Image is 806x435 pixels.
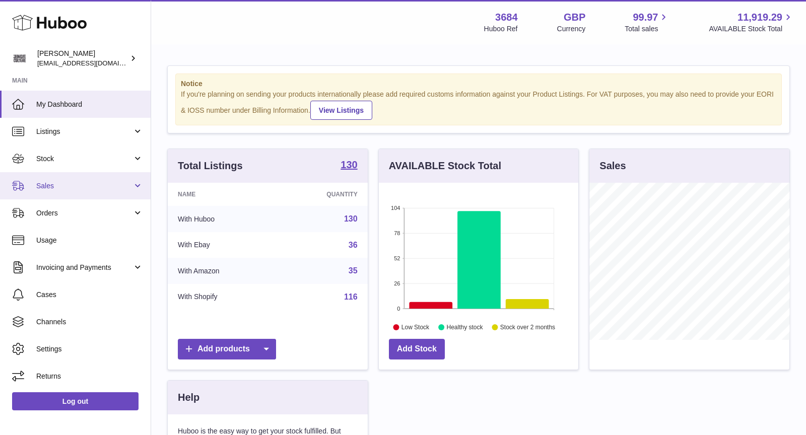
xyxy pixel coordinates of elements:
[12,51,27,66] img: theinternationalventure@gmail.com
[344,293,358,301] a: 116
[557,24,586,34] div: Currency
[495,11,518,24] strong: 3684
[36,263,132,272] span: Invoicing and Payments
[709,11,794,34] a: 11,919.29 AVAILABLE Stock Total
[37,49,128,68] div: [PERSON_NAME]
[168,183,277,206] th: Name
[344,214,358,223] a: 130
[36,372,143,381] span: Returns
[181,90,776,120] div: If you're planning on sending your products internationally please add required customs informati...
[36,181,132,191] span: Sales
[446,324,483,331] text: Healthy stock
[36,236,143,245] span: Usage
[625,24,669,34] span: Total sales
[625,11,669,34] a: 99.97 Total sales
[168,284,277,310] td: With Shopify
[181,79,776,89] strong: Notice
[389,159,501,173] h3: AVAILABLE Stock Total
[178,159,243,173] h3: Total Listings
[500,324,555,331] text: Stock over 2 months
[394,280,400,286] text: 26
[36,208,132,218] span: Orders
[709,24,794,34] span: AVAILABLE Stock Total
[12,392,139,410] a: Log out
[394,255,400,261] text: 52
[599,159,626,173] h3: Sales
[36,127,132,136] span: Listings
[401,324,430,331] text: Low Stock
[484,24,518,34] div: Huboo Ref
[341,160,357,172] a: 130
[310,101,372,120] a: View Listings
[36,317,143,327] span: Channels
[564,11,585,24] strong: GBP
[36,154,132,164] span: Stock
[178,391,199,404] h3: Help
[341,160,357,170] strong: 130
[349,266,358,275] a: 35
[394,230,400,236] text: 78
[633,11,658,24] span: 99.97
[737,11,782,24] span: 11,919.29
[397,306,400,312] text: 0
[277,183,368,206] th: Quantity
[168,232,277,258] td: With Ebay
[178,339,276,359] a: Add products
[168,206,277,232] td: With Huboo
[36,290,143,300] span: Cases
[391,205,400,211] text: 104
[349,241,358,249] a: 36
[37,59,148,67] span: [EMAIL_ADDRESS][DOMAIN_NAME]
[168,258,277,284] td: With Amazon
[389,339,445,359] a: Add Stock
[36,344,143,354] span: Settings
[36,100,143,109] span: My Dashboard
